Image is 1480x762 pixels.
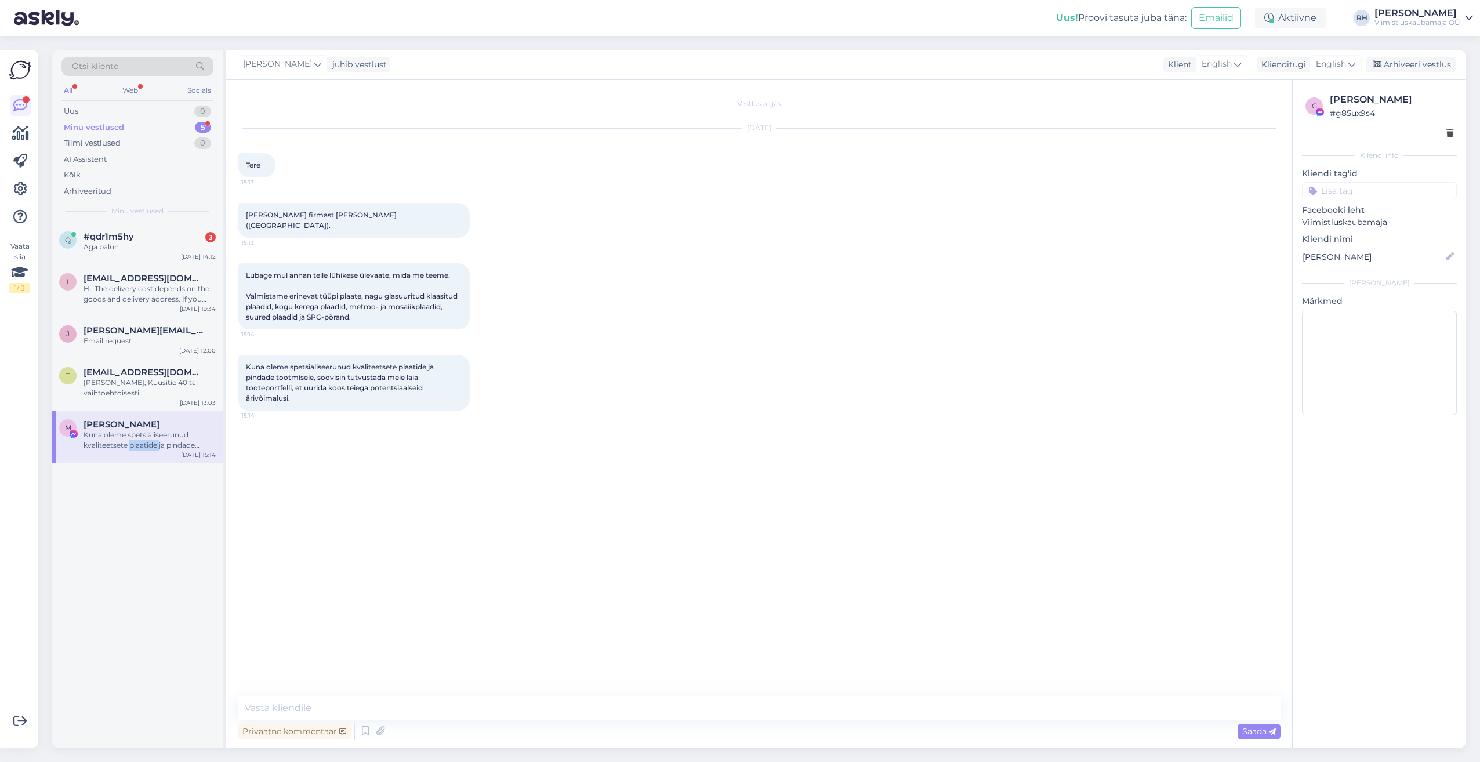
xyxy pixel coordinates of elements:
[1202,58,1232,71] span: English
[64,186,111,197] div: Arhiveeritud
[246,211,398,230] span: [PERSON_NAME] firmast [PERSON_NAME] ([GEOGRAPHIC_DATA]).
[84,336,216,346] div: Email request
[9,283,30,293] div: 1 / 3
[84,242,216,252] div: Aga palun
[84,284,216,304] div: Hi. The delivery cost depends on the goods and delivery address. If you send the info which parqu...
[64,122,124,133] div: Minu vestlused
[72,60,118,72] span: Otsi kliente
[1374,18,1460,27] div: Viimistluskaubamaja OÜ
[181,451,216,459] div: [DATE] 15:14
[238,99,1281,109] div: Vestlus algas
[64,106,78,117] div: Uus
[1163,59,1192,71] div: Klient
[64,169,81,181] div: Kõik
[84,419,159,430] span: Miral Domingotiles
[1330,93,1453,107] div: [PERSON_NAME]
[64,154,107,165] div: AI Assistent
[65,423,71,432] span: M
[1366,57,1456,72] div: Arhiveeri vestlus
[179,346,216,355] div: [DATE] 12:00
[9,241,30,293] div: Vaata siia
[1302,233,1457,245] p: Kliendi nimi
[67,277,69,286] span: i
[194,106,211,117] div: 0
[241,330,285,339] span: 15:14
[180,304,216,313] div: [DATE] 19:34
[1302,168,1457,180] p: Kliendi tag'id
[1303,251,1443,263] input: Lisa nimi
[243,58,312,71] span: [PERSON_NAME]
[1255,8,1326,28] div: Aktiivne
[65,235,71,244] span: q
[1302,204,1457,216] p: Facebooki leht
[238,724,351,739] div: Privaatne kommentaar
[1302,295,1457,307] p: Märkmed
[205,232,216,242] div: 3
[1191,7,1241,29] button: Emailid
[1374,9,1473,27] a: [PERSON_NAME]Viimistluskaubamaja OÜ
[1056,11,1187,25] div: Proovi tasuta juba täna:
[241,178,285,187] span: 15:13
[238,123,1281,133] div: [DATE]
[1330,107,1453,119] div: # g85ux9s4
[66,329,70,338] span: j
[1056,12,1078,23] b: Uus!
[185,83,213,98] div: Socials
[181,252,216,261] div: [DATE] 14:12
[120,83,140,98] div: Web
[194,137,211,149] div: 0
[9,59,31,81] img: Askly Logo
[246,362,436,402] span: Kuna oleme spetsialiseerunud kvaliteetsete plaatide ja pindade tootmisele, soovisin tutvustada me...
[328,59,387,71] div: juhib vestlust
[61,83,75,98] div: All
[246,271,459,321] span: Lubage mul annan teile lühikese ülevaate, mida me teeme. Valmistame erinevat tüüpi plaate, nagu g...
[84,325,204,336] span: jessica.kaipainen@hotmail.com
[1354,10,1370,26] div: RH
[241,238,285,247] span: 15:13
[195,122,211,133] div: 5
[84,273,204,284] span: installife.huolto@gmail.com
[66,371,70,380] span: t
[1302,150,1457,161] div: Kliendi info
[1257,59,1306,71] div: Klienditugi
[1242,726,1276,736] span: Saada
[246,161,260,169] span: Tere
[1374,9,1460,18] div: [PERSON_NAME]
[1302,216,1457,228] p: Viimistluskaubamaja
[84,378,216,398] div: [PERSON_NAME], Kuusitie 40 tai vaihtoehtoisesti [GEOGRAPHIC_DATA] [STREET_ADDRESS]
[180,398,216,407] div: [DATE] 13:03
[64,137,121,149] div: Tiimi vestlused
[1302,278,1457,288] div: [PERSON_NAME]
[1312,101,1317,110] span: g
[111,206,164,216] span: Minu vestlused
[84,231,134,242] span: #qdr1m5hy
[1302,182,1457,199] input: Lisa tag
[84,430,216,451] div: Kuna oleme spetsialiseerunud kvaliteetsete plaatide ja pindade tootmisele, soovisin tutvustada me...
[84,367,204,378] span: tero.heikkinen@gigantti.fi
[241,411,285,420] span: 15:14
[1316,58,1346,71] span: English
